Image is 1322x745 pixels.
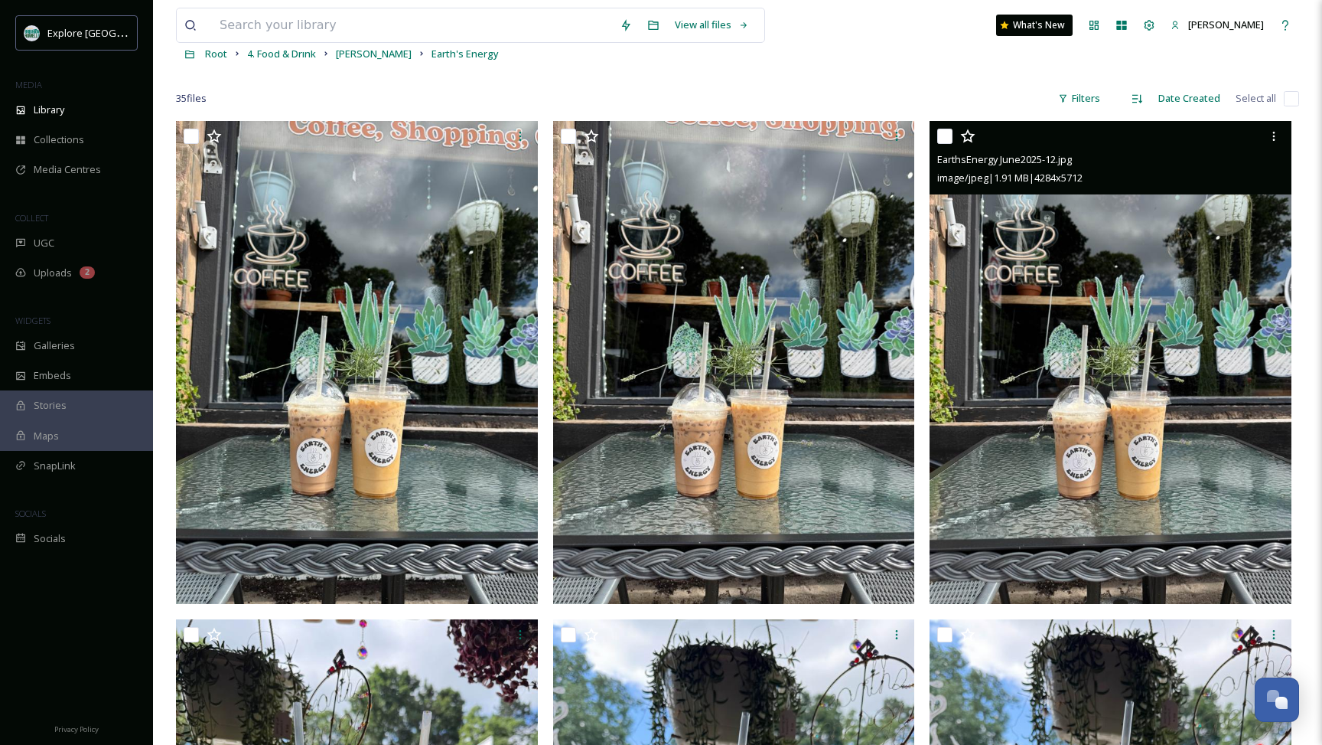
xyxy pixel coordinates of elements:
[34,162,101,177] span: Media Centres
[34,338,75,353] span: Galleries
[176,121,538,603] img: EarthsEnergy June2025-14.jpg
[205,44,227,63] a: Root
[34,236,54,250] span: UGC
[54,724,99,734] span: Privacy Policy
[15,212,48,224] span: COLLECT
[176,91,207,106] span: 35 file s
[34,398,67,413] span: Stories
[431,47,499,60] span: Earth's Energy
[24,25,40,41] img: 67e7af72-b6c8-455a-acf8-98e6fe1b68aa.avif
[15,315,50,326] span: WIDGETS
[930,121,1291,603] img: EarthsEnergy June2025-12.jpg
[667,10,757,40] a: View all files
[15,508,46,519] span: SOCIALS
[937,152,1072,166] span: EarthsEnergy June2025-12.jpg
[54,719,99,737] a: Privacy Policy
[47,25,258,40] span: Explore [GEOGRAPHIC_DATA][PERSON_NAME]
[80,266,95,279] div: 2
[247,47,316,60] span: 4. Food & Drink
[1255,678,1299,722] button: Open Chat
[247,44,316,63] a: 4. Food & Drink
[1151,83,1228,113] div: Date Created
[34,368,71,383] span: Embeds
[336,44,412,63] a: [PERSON_NAME]
[34,132,84,147] span: Collections
[553,121,915,603] img: EarthsEnergy June2025-13.jpg
[431,44,499,63] a: Earth's Energy
[1188,18,1264,31] span: [PERSON_NAME]
[205,47,227,60] span: Root
[34,429,59,443] span: Maps
[336,47,412,60] span: [PERSON_NAME]
[34,103,64,117] span: Library
[34,266,72,280] span: Uploads
[34,531,66,546] span: Socials
[996,15,1073,36] a: What's New
[15,79,42,90] span: MEDIA
[212,8,612,42] input: Search your library
[1236,91,1276,106] span: Select all
[34,459,76,473] span: SnapLink
[1050,83,1108,113] div: Filters
[1163,10,1272,40] a: [PERSON_NAME]
[937,171,1083,185] span: image/jpeg | 1.91 MB | 4284 x 5712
